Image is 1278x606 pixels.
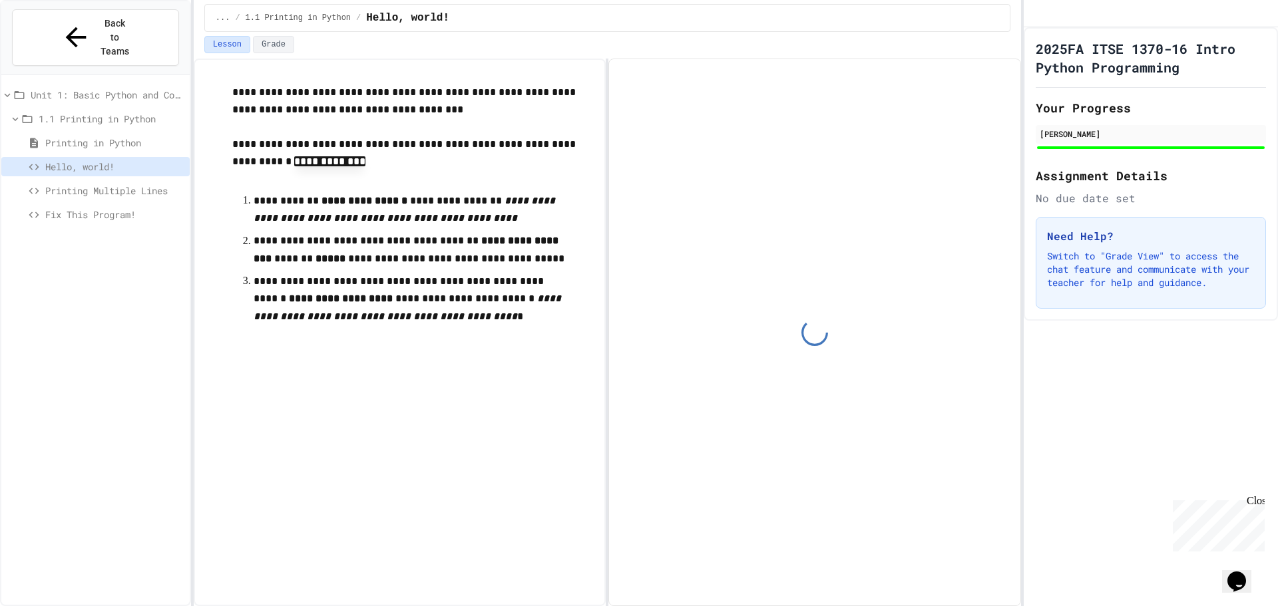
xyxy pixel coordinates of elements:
div: Chat with us now!Close [5,5,92,84]
span: Hello, world! [45,160,184,174]
span: 1.1 Printing in Python [246,13,351,23]
span: Hello, world! [366,10,449,26]
div: [PERSON_NAME] [1040,128,1262,140]
h3: Need Help? [1047,228,1255,244]
p: Switch to "Grade View" to access the chat feature and communicate with your teacher for help and ... [1047,249,1255,289]
h2: Your Progress [1036,98,1266,117]
h1: 2025FA ITSE 1370-16 Intro Python Programming [1036,39,1266,76]
button: Grade [253,36,294,53]
button: Back to Teams [12,9,179,66]
span: Back to Teams [99,17,130,59]
h2: Assignment Details [1036,166,1266,185]
span: ... [216,13,230,23]
button: Lesson [204,36,250,53]
span: Unit 1: Basic Python and Console Interaction [31,88,184,102]
iframe: chat widget [1222,553,1265,593]
span: Printing in Python [45,136,184,150]
span: 1.1 Printing in Python [39,112,184,126]
span: Fix This Program! [45,208,184,222]
div: No due date set [1036,190,1266,206]
span: / [235,13,240,23]
span: / [356,13,361,23]
span: Printing Multiple Lines [45,184,184,198]
iframe: chat widget [1168,495,1265,551]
